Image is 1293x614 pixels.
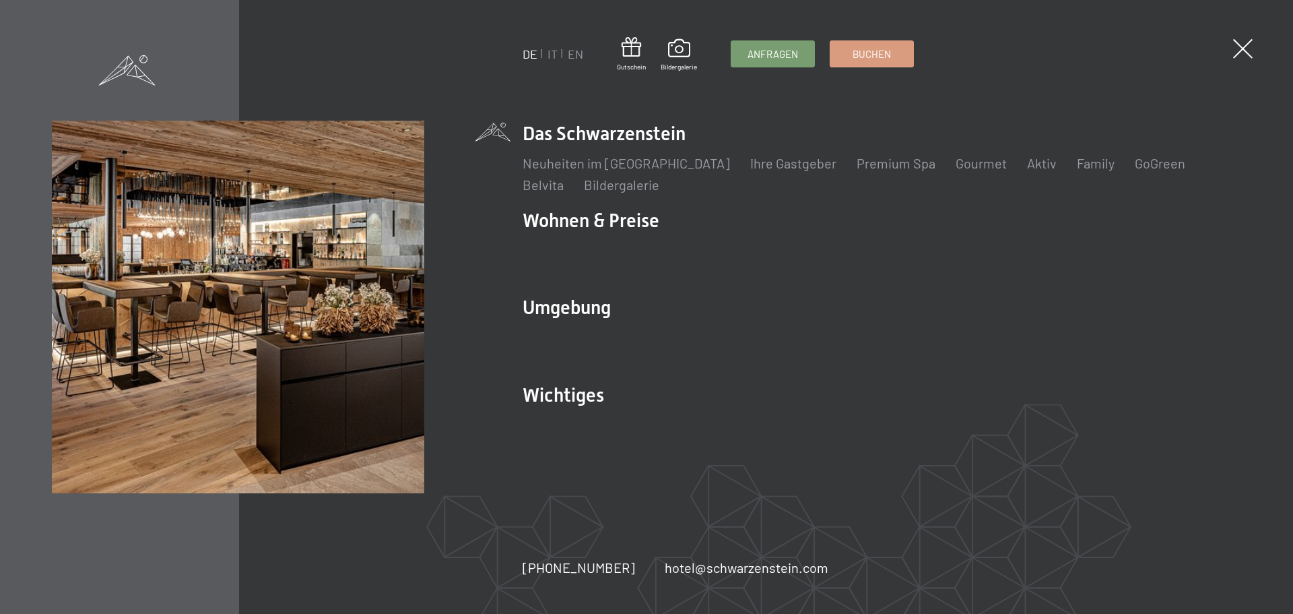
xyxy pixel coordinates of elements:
a: Belvita [523,177,564,193]
a: GoGreen [1135,155,1185,171]
a: EN [568,47,583,61]
a: Bildergalerie [661,39,697,71]
a: Family [1077,155,1115,171]
span: Gutschein [617,62,646,71]
a: Ihre Gastgeber [750,155,836,171]
a: Buchen [830,41,913,67]
a: Aktiv [1027,155,1057,171]
a: hotel@schwarzenstein.com [665,558,828,577]
span: [PHONE_NUMBER] [523,559,635,576]
a: DE [523,47,537,61]
span: Anfragen [748,47,798,61]
a: Neuheiten im [GEOGRAPHIC_DATA] [523,155,730,171]
a: Gourmet [956,155,1007,171]
a: Anfragen [731,41,814,67]
span: Bildergalerie [661,62,697,71]
a: [PHONE_NUMBER] [523,558,635,577]
span: Buchen [853,47,891,61]
a: IT [548,47,558,61]
a: Bildergalerie [584,177,659,193]
a: Premium Spa [857,155,935,171]
a: Gutschein [617,37,646,71]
